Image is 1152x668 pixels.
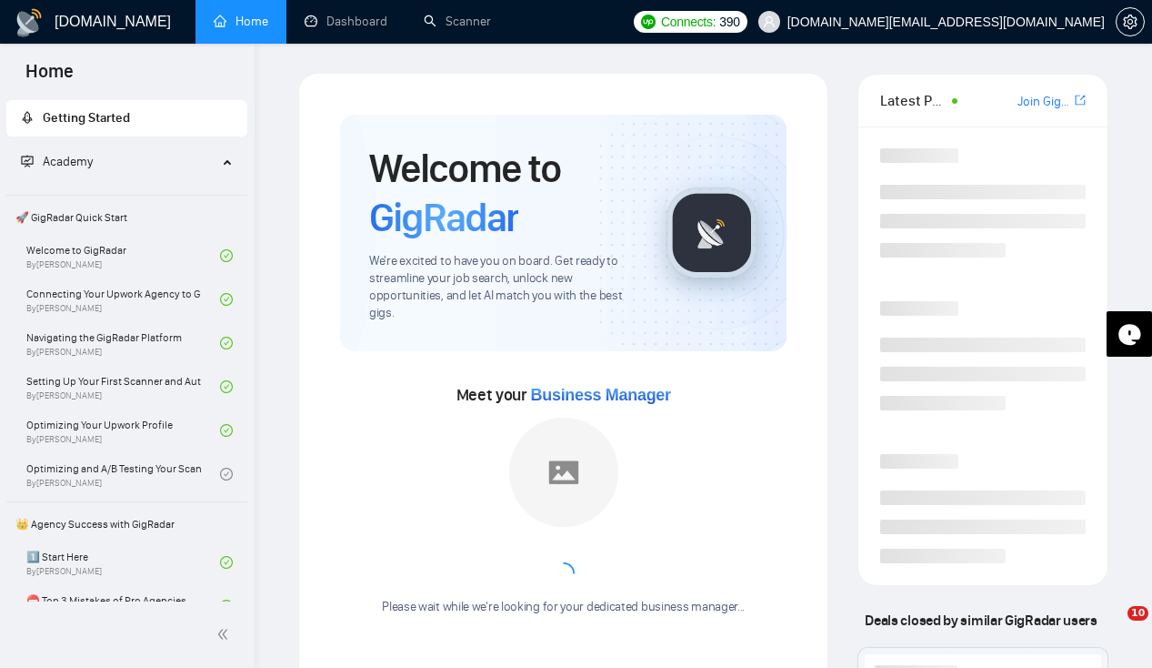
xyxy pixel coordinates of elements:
[43,154,93,169] span: Academy
[8,199,245,236] span: 🚀 GigRadar Quick Start
[220,293,233,306] span: check-circle
[371,599,756,616] div: Please wait while we're looking for your dedicated business manager...
[641,15,656,29] img: upwork-logo.png
[763,15,776,28] span: user
[26,542,220,582] a: 1️⃣ Start HereBy[PERSON_NAME]
[424,14,491,29] a: searchScanner
[1090,606,1134,650] iframe: Intercom live chat
[1116,15,1145,29] a: setting
[369,144,637,242] h1: Welcome to
[369,253,637,322] span: We're excited to have you on board. Get ready to streamline your job search, unlock new opportuni...
[220,337,233,349] span: check-circle
[8,506,245,542] span: 👑 Agency Success with GigRadar
[456,385,671,405] span: Meet your
[550,561,576,586] span: loading
[369,193,518,242] span: GigRadar
[220,424,233,437] span: check-circle
[666,187,757,278] img: gigradar-logo.png
[26,367,220,407] a: Setting Up Your First Scanner and Auto-BidderBy[PERSON_NAME]
[1075,93,1086,107] span: export
[6,100,247,137] li: Getting Started
[220,468,233,481] span: check-circle
[531,386,671,404] span: Business Manager
[220,600,233,612] span: check-circle
[509,418,618,527] img: placeholder.png
[1117,15,1144,29] span: setting
[26,236,220,276] a: Welcome to GigRadarBy[PERSON_NAME]
[43,110,130,126] span: Getting Started
[1127,606,1148,621] span: 10
[1075,92,1086,109] a: export
[220,249,233,262] span: check-circle
[214,14,268,29] a: homeHome
[26,279,220,319] a: Connecting Your Upwork Agency to GigRadarBy[PERSON_NAME]
[21,154,93,169] span: Academy
[857,604,1104,636] span: Deals closed by similar GigRadar users
[26,410,220,450] a: Optimizing Your Upwork ProfileBy[PERSON_NAME]
[1017,92,1071,112] a: Join GigRadar Slack Community
[880,89,946,112] span: Latest Posts from the GigRadar Community
[220,380,233,393] span: check-circle
[26,454,220,494] a: Optimizing and A/B Testing Your Scanner for Better ResultsBy[PERSON_NAME]
[220,556,233,569] span: check-circle
[216,625,235,643] span: double-left
[15,8,44,37] img: logo
[26,323,220,363] a: Navigating the GigRadar PlatformBy[PERSON_NAME]
[719,12,739,32] span: 390
[305,14,387,29] a: dashboardDashboard
[21,111,34,124] span: rocket
[11,58,88,96] span: Home
[26,586,220,626] a: ⛔ Top 3 Mistakes of Pro Agencies
[21,155,34,167] span: fund-projection-screen
[1116,7,1145,36] button: setting
[661,12,716,32] span: Connects:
